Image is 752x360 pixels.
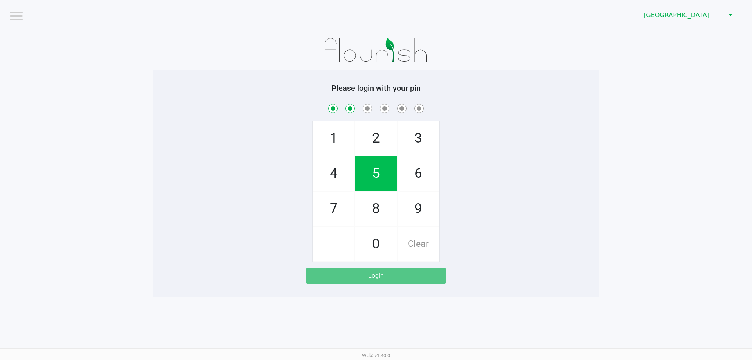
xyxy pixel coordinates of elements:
[398,227,439,261] span: Clear
[398,156,439,191] span: 6
[313,192,354,226] span: 7
[355,156,397,191] span: 5
[159,83,593,93] h5: Please login with your pin
[398,121,439,156] span: 3
[355,227,397,261] span: 0
[313,156,354,191] span: 4
[313,121,354,156] span: 1
[362,353,390,358] span: Web: v1.40.0
[355,192,397,226] span: 8
[355,121,397,156] span: 2
[398,192,439,226] span: 9
[725,8,736,22] button: Select
[644,11,720,20] span: [GEOGRAPHIC_DATA]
